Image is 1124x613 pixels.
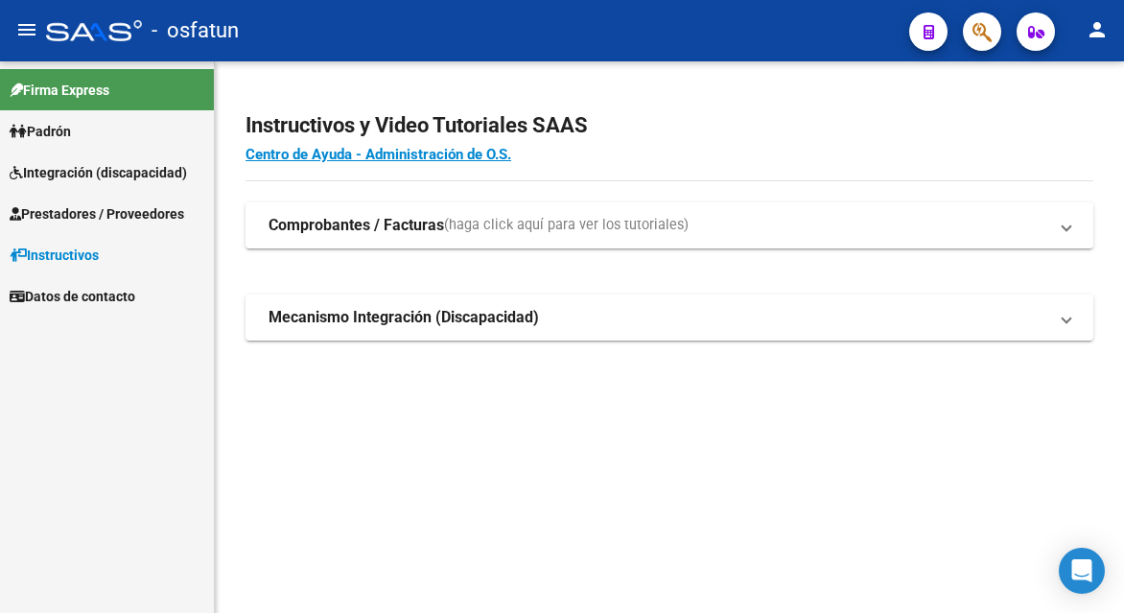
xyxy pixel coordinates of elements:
div: Open Intercom Messenger [1059,548,1105,594]
strong: Comprobantes / Facturas [269,215,444,236]
a: Centro de Ayuda - Administración de O.S. [246,146,511,163]
mat-expansion-panel-header: Mecanismo Integración (Discapacidad) [246,295,1093,341]
span: Instructivos [10,245,99,266]
mat-icon: menu [15,18,38,41]
h2: Instructivos y Video Tutoriales SAAS [246,107,1093,144]
span: (haga click aquí para ver los tutoriales) [444,215,689,236]
span: Prestadores / Proveedores [10,203,184,224]
span: Integración (discapacidad) [10,162,187,183]
span: Firma Express [10,80,109,101]
mat-expansion-panel-header: Comprobantes / Facturas(haga click aquí para ver los tutoriales) [246,202,1093,248]
span: Padrón [10,121,71,142]
span: Datos de contacto [10,286,135,307]
strong: Mecanismo Integración (Discapacidad) [269,307,539,328]
span: - osfatun [152,10,239,52]
mat-icon: person [1086,18,1109,41]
